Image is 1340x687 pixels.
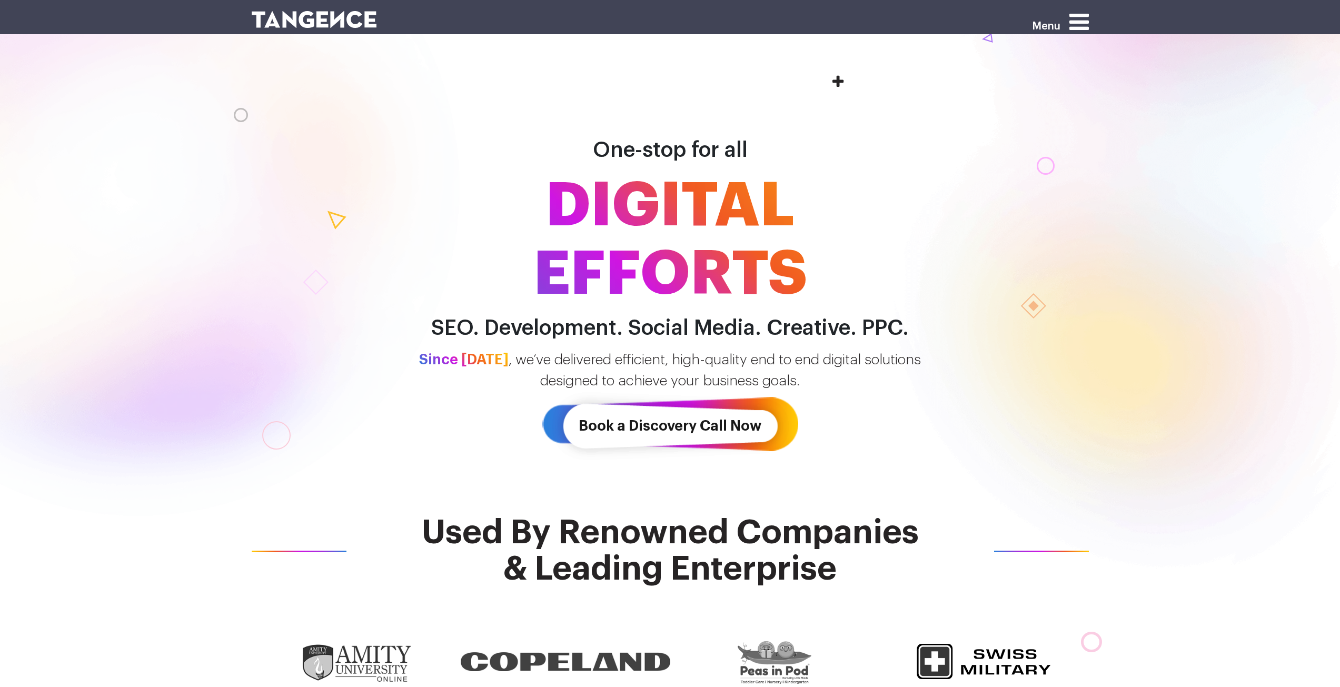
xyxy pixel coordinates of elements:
p: , we’ve delivered efficient, high-quality end to end digital solutions designed to achieve your b... [370,350,970,392]
h2: SEO. Development. Social Media. Creative. PPC. [370,316,970,340]
a: Book a Discovery Call Now [542,392,798,460]
img: logo-for-website.png [917,643,1051,681]
img: amitylogo.png [300,641,412,684]
span: One-stop for all [593,140,748,161]
span: Since [DATE] [419,353,509,367]
img: Copeland_Standard_Logo_RGB_Blue.jpg [461,652,670,671]
span: DIGITAL EFFORTS [370,172,970,308]
img: pip.png [738,641,811,684]
span: Used By Renowned Companies & Leading Enterprise [252,514,1089,587]
img: logo SVG [252,11,377,28]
